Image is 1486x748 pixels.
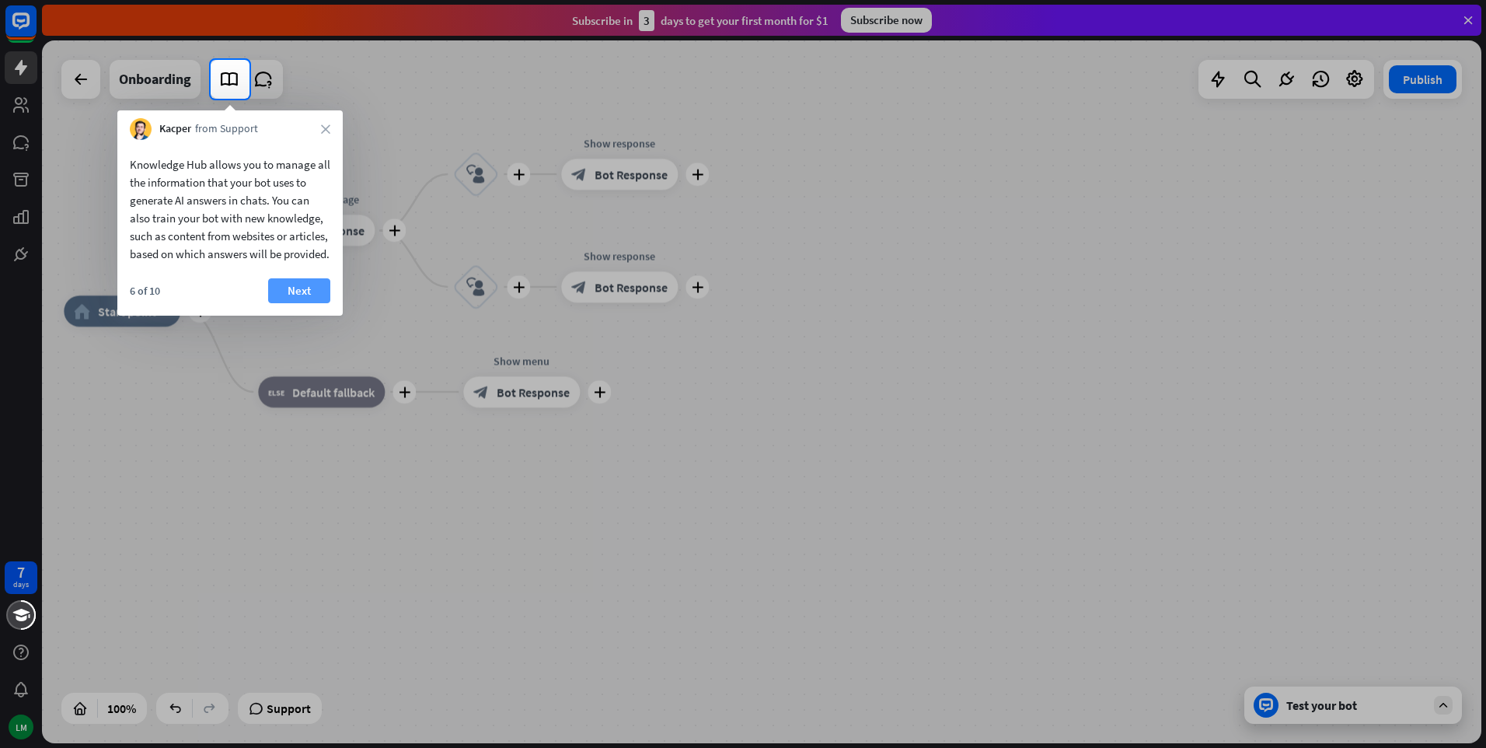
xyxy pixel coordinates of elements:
button: Next [268,278,330,303]
span: Kacper [159,121,191,137]
div: Knowledge Hub allows you to manage all the information that your bot uses to generate AI answers ... [130,156,330,263]
span: from Support [195,121,258,137]
button: Open LiveChat chat widget [12,6,59,53]
i: close [321,124,330,134]
div: 6 of 10 [130,284,160,298]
